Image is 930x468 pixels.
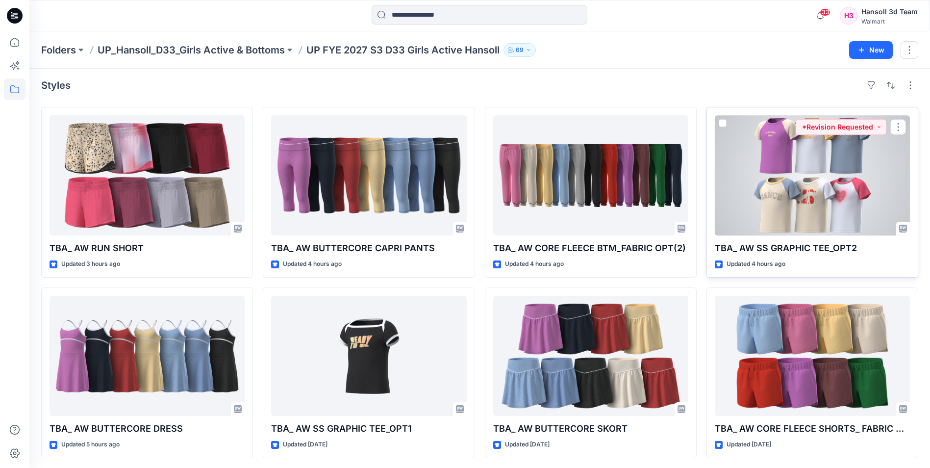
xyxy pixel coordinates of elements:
[271,422,466,436] p: TBA_ AW SS GRAPHIC TEE_OPT1
[727,440,771,450] p: Updated [DATE]
[61,440,120,450] p: Updated 5 hours ago
[727,259,785,269] p: Updated 4 hours ago
[861,6,918,18] div: Hansoll 3d Team
[715,422,910,436] p: TBA_ AW CORE FLEECE SHORTS_ FABRIC OPT(2)
[505,440,550,450] p: Updated [DATE]
[861,18,918,25] div: Walmart
[98,43,285,57] a: UP_Hansoll_D33_Girls Active & Bottoms
[493,296,688,416] a: TBA_ AW BUTTERCORE SKORT
[306,43,500,57] p: UP FYE 2027 S3 D33 Girls Active Hansoll
[849,41,893,59] button: New
[820,8,830,16] span: 33
[516,45,524,55] p: 69
[283,440,327,450] p: Updated [DATE]
[840,7,857,25] div: H3
[50,296,245,416] a: TBA_ AW BUTTERCORE DRESS
[61,259,120,269] p: Updated 3 hours ago
[271,241,466,255] p: TBA_ AW BUTTERCORE CAPRI PANTS
[271,115,466,235] a: TBA_ AW BUTTERCORE CAPRI PANTS
[715,296,910,416] a: TBA_ AW CORE FLEECE SHORTS_ FABRIC OPT(2)
[493,422,688,436] p: TBA_ AW BUTTERCORE SKORT
[41,79,71,91] h4: Styles
[50,241,245,255] p: TBA_ AW RUN SHORT
[50,115,245,235] a: TBA_ AW RUN SHORT
[271,296,466,416] a: TBA_ AW SS GRAPHIC TEE_OPT1
[41,43,76,57] a: Folders
[715,241,910,255] p: TBA_ AW SS GRAPHIC TEE_OPT2
[493,241,688,255] p: TBA_ AW CORE FLEECE BTM_FABRIC OPT(2)
[715,115,910,235] a: TBA_ AW SS GRAPHIC TEE_OPT2
[493,115,688,235] a: TBA_ AW CORE FLEECE BTM_FABRIC OPT(2)
[503,43,536,57] button: 69
[50,422,245,436] p: TBA_ AW BUTTERCORE DRESS
[505,259,564,269] p: Updated 4 hours ago
[283,259,342,269] p: Updated 4 hours ago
